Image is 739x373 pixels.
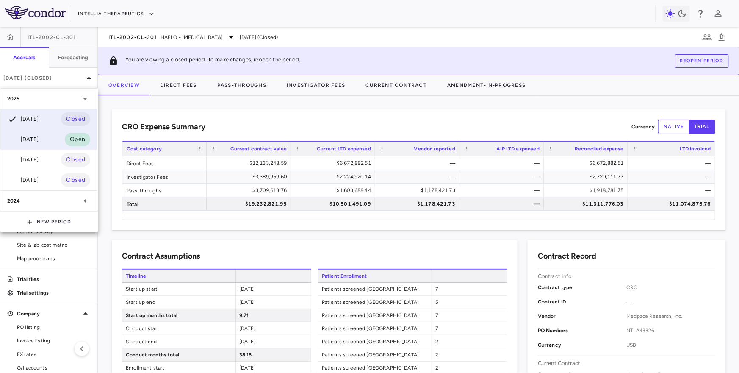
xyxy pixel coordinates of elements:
[7,114,39,124] div: [DATE]
[65,135,90,144] span: Open
[0,191,97,211] div: 2024
[7,155,39,165] div: [DATE]
[7,95,20,103] p: 2025
[7,175,39,185] div: [DATE]
[7,134,39,145] div: [DATE]
[61,155,90,164] span: Closed
[7,197,20,205] p: 2024
[0,89,97,109] div: 2025
[61,175,90,185] span: Closed
[27,215,72,229] button: New Period
[61,114,90,124] span: Closed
